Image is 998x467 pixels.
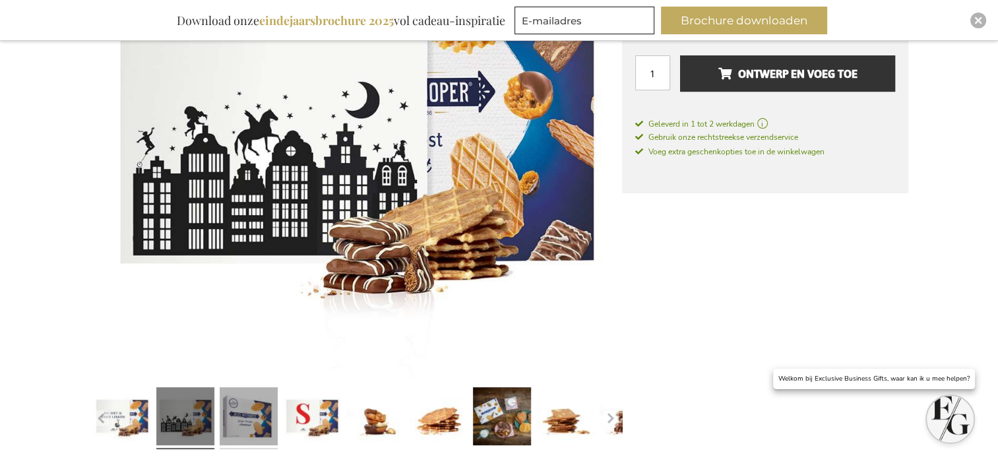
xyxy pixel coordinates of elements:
div: Download onze vol cadeau-inspiratie [171,7,511,34]
button: Brochure downloaden [661,7,827,34]
input: E-mailadres [515,7,654,34]
a: Belgian Chocolate Virtuoso [600,383,658,455]
form: marketing offers and promotions [515,7,658,38]
a: Natuurboterwafel [410,383,468,455]
div: Close [970,13,986,28]
a: Jules Destrooper Jules' Finest [473,383,531,455]
a: Jules Destrooper Jules' Finest - St Nicholas Edition [93,383,151,455]
a: Amandelflorentines [346,383,404,455]
a: Voeg extra geschenkopties toe in de winkelwagen [635,144,895,158]
span: Voeg extra geschenkopties toe in de winkelwagen [635,146,825,157]
input: Aantal [635,55,670,90]
a: Geleverd in 1 tot 2 werkdagen [635,118,895,130]
b: eindejaarsbrochure 2025 [259,13,394,28]
span: Ontwerp en voeg toe [718,63,857,84]
a: Jules Destrooper Jules' Finest - St Nicholas Edition [283,383,341,455]
img: Close [974,16,982,24]
a: Jules Destrooper Jules' Finest - St Nicholas Edition [220,383,278,455]
button: Ontwerp en voeg toe [680,55,894,92]
a: Amandelbrood [536,383,594,455]
span: Gebruik onze rechtstreekse verzendservice [635,132,798,142]
a: Gebruik onze rechtstreekse verzendservice [635,130,895,144]
a: Jules Destrooper Jules' Finest - St Nicholas Edition [156,383,214,455]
